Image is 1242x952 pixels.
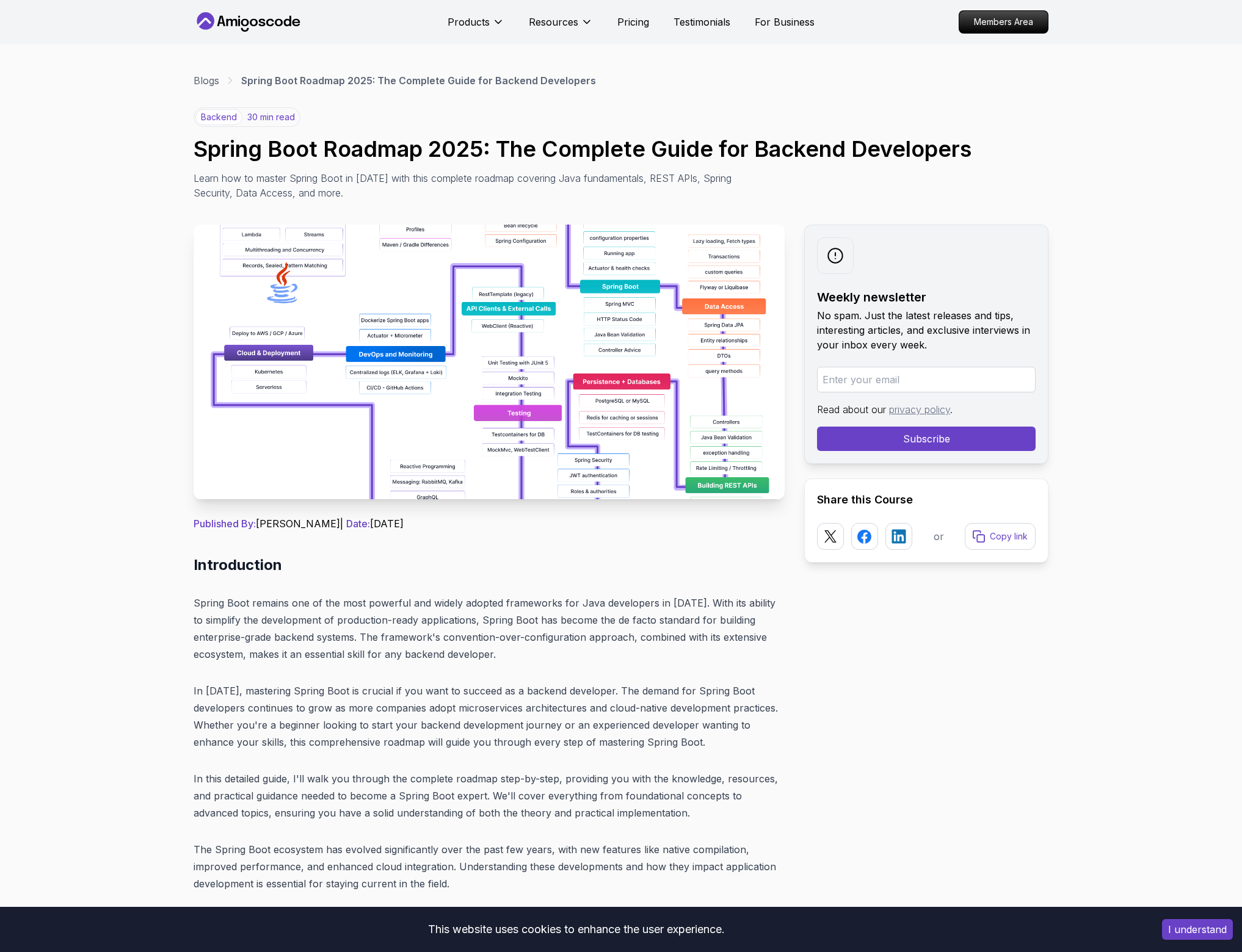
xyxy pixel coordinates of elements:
p: Resources [529,15,578,29]
p: Learn how to master Spring Boot in [DATE] with this complete roadmap covering Java fundamentals, ... [194,171,741,200]
p: In [DATE], mastering Spring Boot is crucial if you want to succeed as a backend developer. The de... [194,682,785,751]
p: Products [448,15,490,29]
a: Testimonials [674,15,730,29]
h2: Weekly newsletter [817,289,1036,306]
p: 30 min read [247,111,295,123]
span: Published By: [194,517,256,530]
button: Copy link [965,523,1036,550]
button: Products [448,15,504,39]
p: The Spring Boot ecosystem has evolved significantly over the past few years, with new features li... [194,841,785,892]
h2: Share this Course [817,491,1036,508]
p: Spring Boot remains one of the most powerful and widely adopted frameworks for Java developers in... [194,594,785,663]
h2: Introduction [194,555,785,575]
p: Copy link [990,530,1028,543]
p: Members Area [959,11,1048,33]
input: Enter your email [817,367,1036,392]
a: Pricing [617,15,649,29]
div: This website uses cookies to enhance the user experience. [9,916,1144,943]
p: backend [195,109,242,125]
img: Spring Boot Roadmap 2025: The Complete Guide for Backend Developers thumbnail [194,225,785,499]
p: Read about our . [817,402,1036,417]
a: Blogs [194,73,219,88]
a: For Business [755,15,815,29]
button: Resources [529,15,593,39]
span: Date: [346,517,370,530]
p: No spam. Just the latest releases and tips, interesting articles, and exclusive interviews in you... [817,308,1036,352]
a: Members Area [959,10,1048,34]
p: In this detailed guide, I'll walk you through the complete roadmap step-by-step, providing you wi... [194,770,785,821]
p: Spring Boot Roadmap 2025: The Complete Guide for Backend Developers [241,73,596,88]
a: privacy policy [889,403,950,416]
h1: Spring Boot Roadmap 2025: The Complete Guide for Backend Developers [194,137,1048,161]
p: or [934,529,944,544]
button: Accept cookies [1162,919,1233,940]
p: [PERSON_NAME] | [DATE] [194,516,785,531]
button: Subscribe [817,427,1036,451]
